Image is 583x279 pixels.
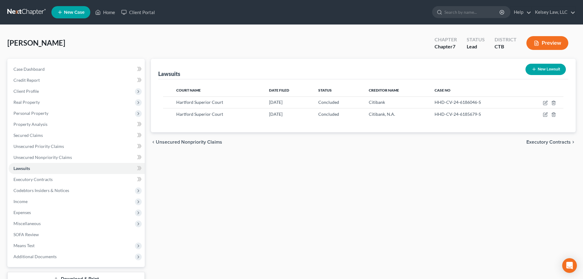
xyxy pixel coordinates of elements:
span: Unsecured Priority Claims [13,144,64,149]
span: Concluded [318,111,339,117]
span: New Case [64,10,84,15]
span: Hartford Superior Court [176,111,223,117]
div: Lawsuits [158,70,180,77]
span: Expenses [13,210,31,215]
span: Concluded [318,100,339,105]
span: HHD-CV-24-6185679-S [435,111,481,117]
a: Credit Report [9,75,145,86]
span: Executory Contracts [13,177,53,182]
button: Preview [526,36,568,50]
div: CTB [495,43,517,50]
span: Secured Claims [13,133,43,138]
span: HHD-CV-24-6186046-S [435,100,481,105]
span: Creditor Name [369,88,399,92]
span: Unsecured Nonpriority Claims [13,155,72,160]
span: Codebtors Insiders & Notices [13,188,69,193]
div: Open Intercom Messenger [562,258,577,273]
span: Miscellaneous [13,221,41,226]
span: Executory Contracts [526,140,571,145]
button: Executory Contracts chevron_right [526,140,576,145]
span: Unsecured Nonpriority Claims [156,140,222,145]
div: Lead [467,43,485,50]
i: chevron_right [571,140,576,145]
span: SOFA Review [13,232,39,237]
a: Case Dashboard [9,64,145,75]
span: Credit Report [13,77,40,83]
span: 7 [453,43,455,49]
a: Secured Claims [9,130,145,141]
a: Unsecured Nonpriority Claims [9,152,145,163]
a: SOFA Review [9,229,145,240]
button: chevron_left Unsecured Nonpriority Claims [151,140,222,145]
span: Lawsuits [13,166,30,171]
a: Property Analysis [9,119,145,130]
div: District [495,36,517,43]
span: Means Test [13,243,35,248]
i: chevron_left [151,140,156,145]
a: Home [92,7,118,18]
a: Executory Contracts [9,174,145,185]
span: Personal Property [13,111,48,116]
span: Court Name [176,88,201,92]
span: Citibank, N.A. [369,111,395,117]
span: [PERSON_NAME] [7,38,65,47]
span: Status [318,88,332,92]
a: Lawsuits [9,163,145,174]
div: Chapter [435,36,457,43]
span: Case Dashboard [13,66,45,72]
span: Income [13,199,28,204]
a: Help [511,7,531,18]
input: Search by name... [444,6,500,18]
a: Client Portal [118,7,158,18]
button: New Lawsuit [525,64,566,75]
span: Real Property [13,100,40,105]
a: Kelsey Law, LLC [532,7,575,18]
span: Case No [435,88,450,92]
div: Chapter [435,43,457,50]
span: Citibank [369,100,385,105]
span: Date Filed [269,88,289,92]
span: Property Analysis [13,122,47,127]
a: Unsecured Priority Claims [9,141,145,152]
span: Client Profile [13,89,39,94]
span: [DATE] [269,111,282,117]
span: Hartford Superior Court [176,100,223,105]
span: [DATE] [269,100,282,105]
span: Additional Documents [13,254,57,259]
div: Status [467,36,485,43]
